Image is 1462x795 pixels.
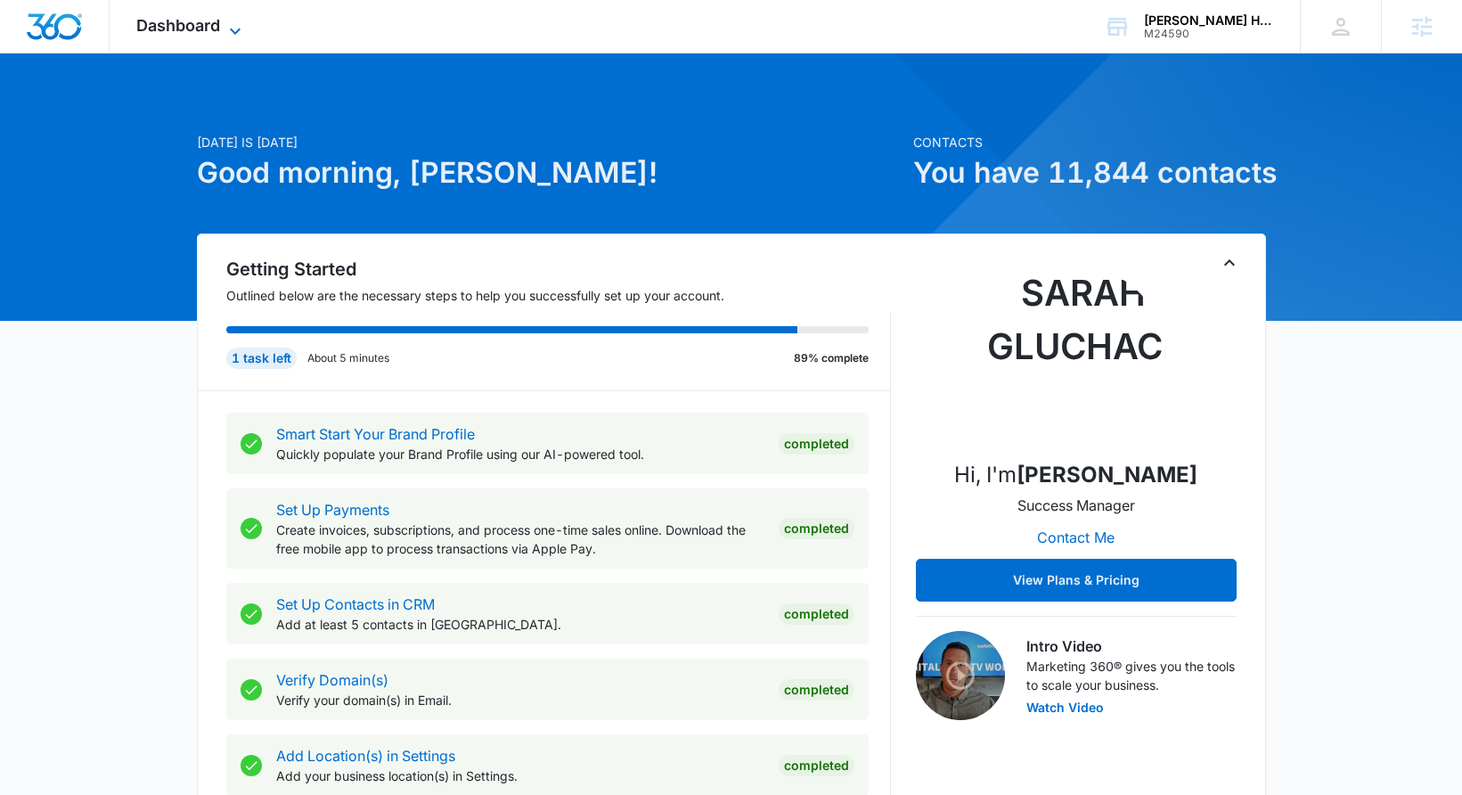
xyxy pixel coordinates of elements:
[276,520,764,558] p: Create invoices, subscriptions, and process one-time sales online. Download the free mobile app t...
[779,433,854,455] div: Completed
[1144,13,1274,28] div: account name
[226,348,297,369] div: 1 task left
[197,133,903,152] p: [DATE] is [DATE]
[913,152,1266,194] h1: You have 11,844 contacts
[916,631,1005,720] img: Intro Video
[779,755,854,776] div: Completed
[226,286,891,305] p: Outlined below are the necessary steps to help you successfully set up your account.
[276,747,455,765] a: Add Location(s) in Settings
[276,445,764,463] p: Quickly populate your Brand Profile using our AI-powered tool.
[1026,635,1237,657] h3: Intro Video
[276,595,435,613] a: Set Up Contacts in CRM
[1026,657,1237,694] p: Marketing 360® gives you the tools to scale your business.
[779,679,854,701] div: Completed
[1144,28,1274,40] div: account id
[1017,495,1135,516] p: Success Manager
[916,559,1237,602] button: View Plans & Pricing
[954,459,1197,491] p: Hi, I'm
[779,518,854,539] div: Completed
[136,16,220,35] span: Dashboard
[779,603,854,625] div: Completed
[1017,462,1197,488] strong: [PERSON_NAME]
[913,133,1266,152] p: Contacts
[197,152,903,194] h1: Good morning, [PERSON_NAME]!
[276,671,388,689] a: Verify Domain(s)
[794,350,869,366] p: 89% complete
[987,266,1165,445] img: Sarah Gluchacki
[1026,701,1104,714] button: Watch Video
[1019,516,1132,559] button: Contact Me
[226,256,891,283] h2: Getting Started
[276,501,389,519] a: Set Up Payments
[276,766,764,785] p: Add your business location(s) in Settings.
[1219,252,1240,274] button: Toggle Collapse
[276,691,764,709] p: Verify your domain(s) in Email.
[276,615,764,634] p: Add at least 5 contacts in [GEOGRAPHIC_DATA].
[276,425,475,443] a: Smart Start Your Brand Profile
[307,350,389,366] p: About 5 minutes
